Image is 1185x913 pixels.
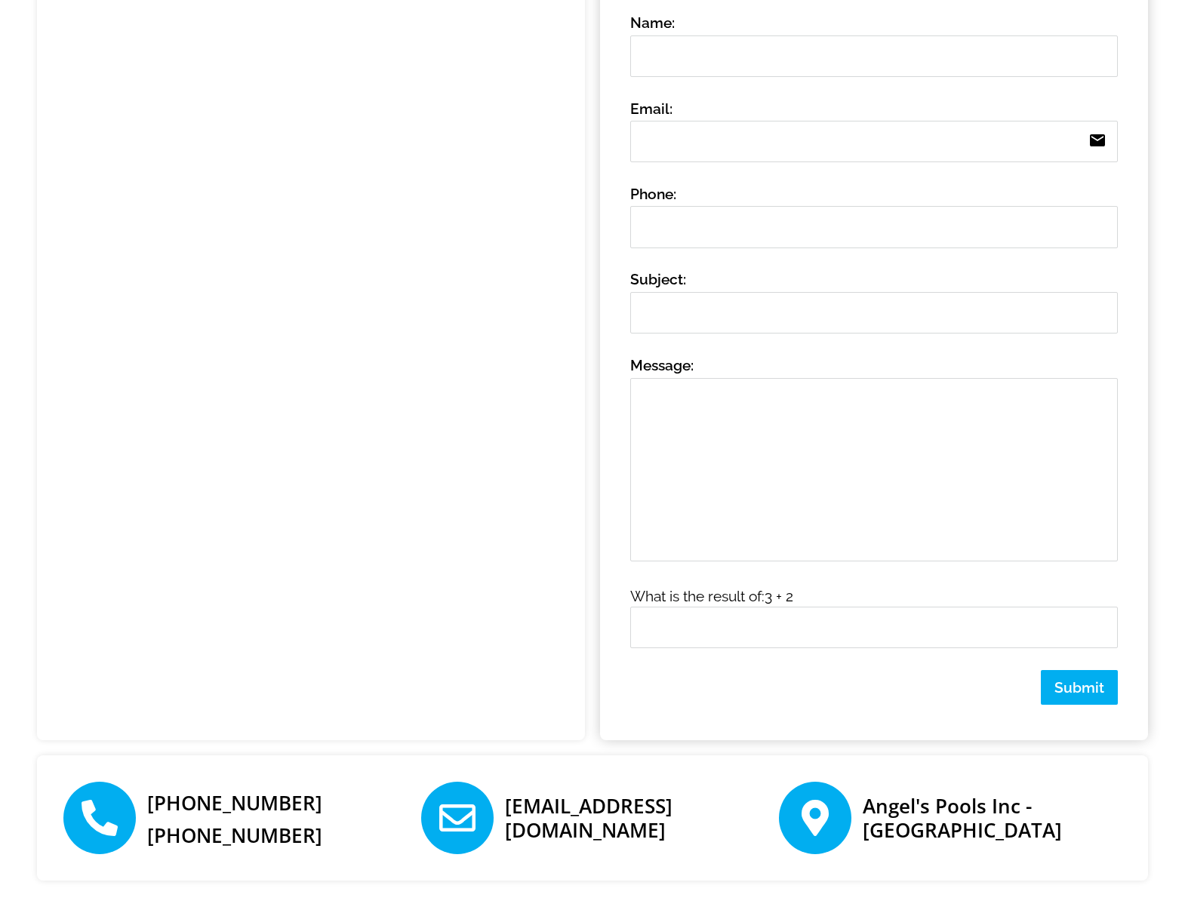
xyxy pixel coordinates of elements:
[67,78,555,644] iframe: Angel's Pools Service | Pool Care Services 947 Diven St, Peekskill, NY 10566, United States
[630,378,1118,561] textarea: Message:
[505,792,673,843] a: [EMAIL_ADDRESS][DOMAIN_NAME]
[1041,670,1118,705] button: Submit
[147,789,322,816] a: [PHONE_NUMBER]
[147,822,322,849] a: [PHONE_NUMBER]
[630,357,694,373] span: Message:
[630,271,686,287] span: Subject:
[630,100,673,117] span: Email:
[630,589,793,604] label: What is the result of:
[630,206,1118,247] input: Phone:
[630,121,1118,162] input: Email:email
[630,184,676,205] span: Phone:
[630,292,1118,334] input: Subject:
[765,588,793,604] span: 3 + 2
[863,792,1062,843] a: Angel's Pools Inc - [GEOGRAPHIC_DATA]
[1088,128,1108,154] i: email
[1054,679,1104,696] span: Submit
[630,13,675,34] span: Name:
[630,35,1118,77] input: Name:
